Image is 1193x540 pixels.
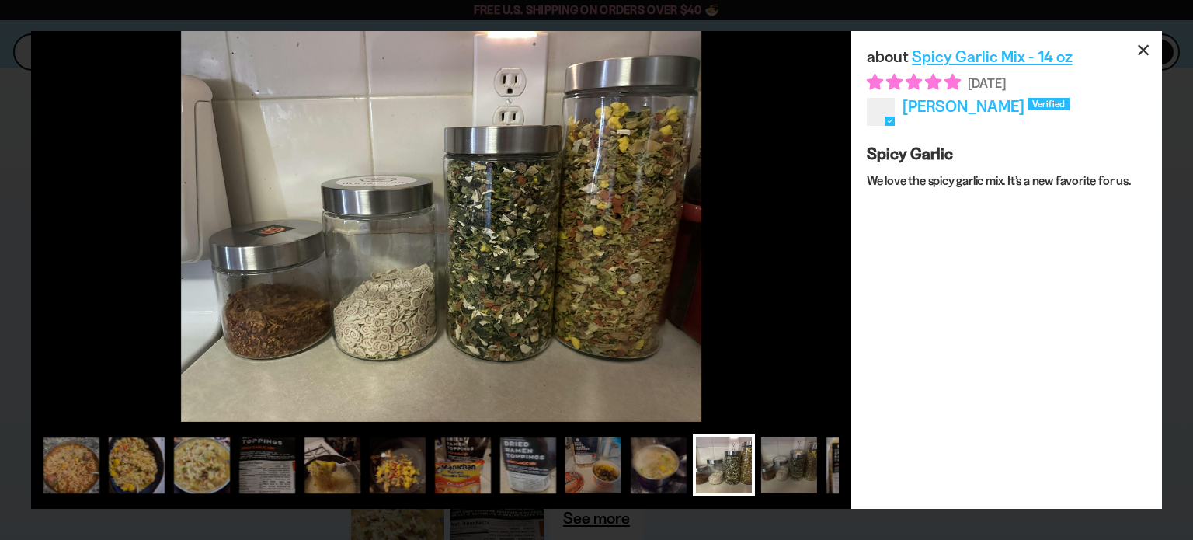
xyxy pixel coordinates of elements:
div: Spicy Garlic [867,141,1131,165]
span: [PERSON_NAME] [903,96,1024,116]
div: × [1125,31,1162,68]
span: [DATE] [968,75,1006,91]
p: We love the spicy garlic mix. It’s a new favorite for us. [867,173,1131,188]
a: Spicy Garlic Mix - 14 oz [912,47,1072,66]
span: 5 star review [867,72,961,92]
